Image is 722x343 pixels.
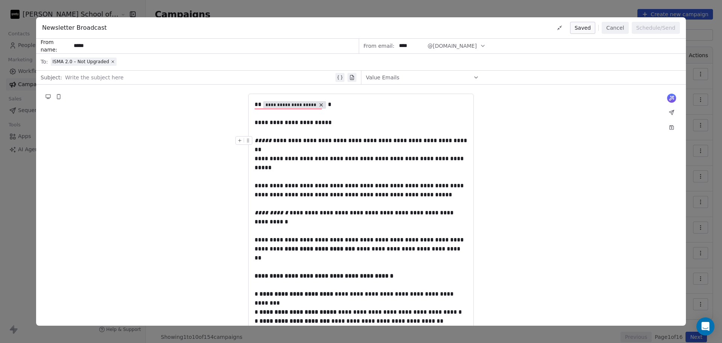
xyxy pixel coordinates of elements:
[632,22,680,34] button: Schedule/Send
[52,59,109,65] span: ISMA 2.0 – Not Upgraded
[428,42,477,50] span: @[DOMAIN_NAME]
[41,58,48,65] span: To:
[41,74,62,83] span: Subject:
[366,74,399,81] span: Value Emails
[696,317,714,335] div: Open Intercom Messenger
[41,38,71,53] span: From name:
[364,42,394,50] span: From email:
[570,22,595,34] button: Saved
[42,23,107,32] span: Newsletter Broadcast
[602,22,628,34] button: Cancel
